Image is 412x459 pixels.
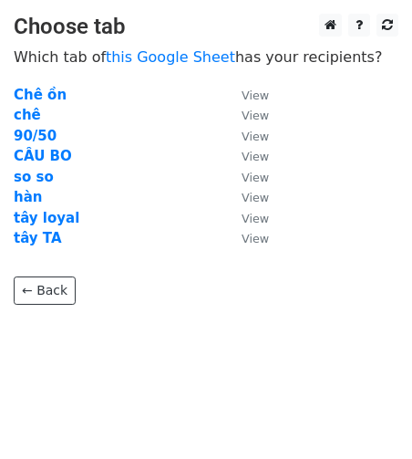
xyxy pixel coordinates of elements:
a: ← Back [14,276,76,305]
a: Chê ồn [14,87,67,103]
a: View [223,169,269,185]
a: so so [14,169,54,185]
a: CÂU BO [14,148,72,164]
small: View [242,109,269,122]
a: View [223,148,269,164]
a: hàn [14,189,42,205]
a: View [223,210,269,226]
a: View [223,87,269,103]
a: View [223,230,269,246]
small: View [242,89,269,102]
a: this Google Sheet [106,48,235,66]
a: View [223,128,269,144]
a: 90/50 [14,128,57,144]
a: chê [14,107,41,123]
small: View [242,130,269,143]
small: View [242,232,269,245]
a: tây TA [14,230,62,246]
p: Which tab of has your recipients? [14,47,398,67]
small: View [242,191,269,204]
small: View [242,212,269,225]
small: View [242,150,269,163]
a: tây loyal [14,210,79,226]
a: View [223,107,269,123]
h3: Choose tab [14,14,398,40]
a: View [223,189,269,205]
small: View [242,171,269,184]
